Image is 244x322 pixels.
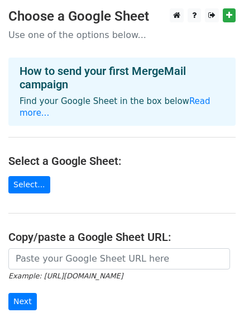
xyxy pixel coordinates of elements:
[8,29,236,41] p: Use one of the options below...
[8,176,50,193] a: Select...
[20,96,224,119] p: Find your Google Sheet in the box below
[8,8,236,25] h3: Choose a Google Sheet
[8,230,236,244] h4: Copy/paste a Google Sheet URL:
[20,96,210,118] a: Read more...
[8,293,37,310] input: Next
[8,248,230,269] input: Paste your Google Sheet URL here
[20,64,224,91] h4: How to send your first MergeMail campaign
[8,272,123,280] small: Example: [URL][DOMAIN_NAME]
[8,154,236,168] h4: Select a Google Sheet:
